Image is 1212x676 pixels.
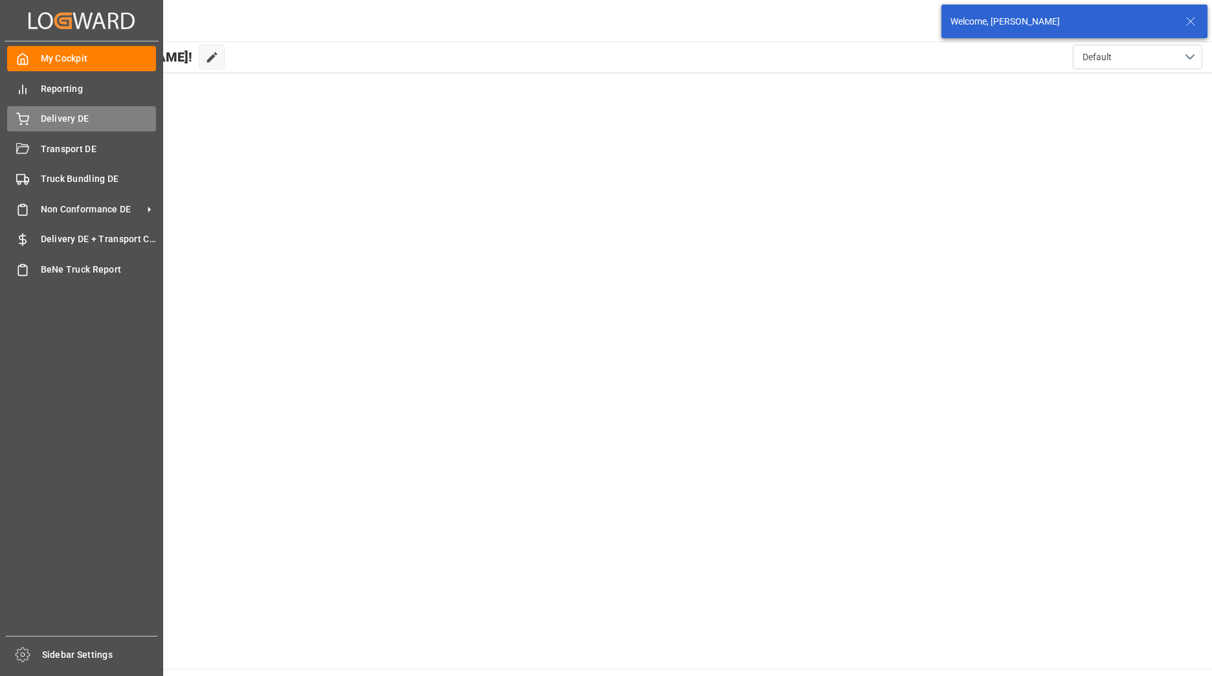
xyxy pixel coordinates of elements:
[1083,51,1112,64] span: Default
[7,106,156,131] a: Delivery DE
[7,166,156,192] a: Truck Bundling DE
[41,263,157,276] span: BeNe Truck Report
[41,232,157,246] span: Delivery DE + Transport Cost
[7,46,156,71] a: My Cockpit
[42,648,158,662] span: Sidebar Settings
[41,82,157,96] span: Reporting
[7,256,156,282] a: BeNe Truck Report
[7,76,156,101] a: Reporting
[1073,45,1202,69] button: open menu
[7,227,156,252] a: Delivery DE + Transport Cost
[41,203,143,216] span: Non Conformance DE
[950,15,1173,28] div: Welcome, [PERSON_NAME]
[41,172,157,186] span: Truck Bundling DE
[7,136,156,161] a: Transport DE
[41,52,157,65] span: My Cockpit
[41,142,157,156] span: Transport DE
[41,112,157,126] span: Delivery DE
